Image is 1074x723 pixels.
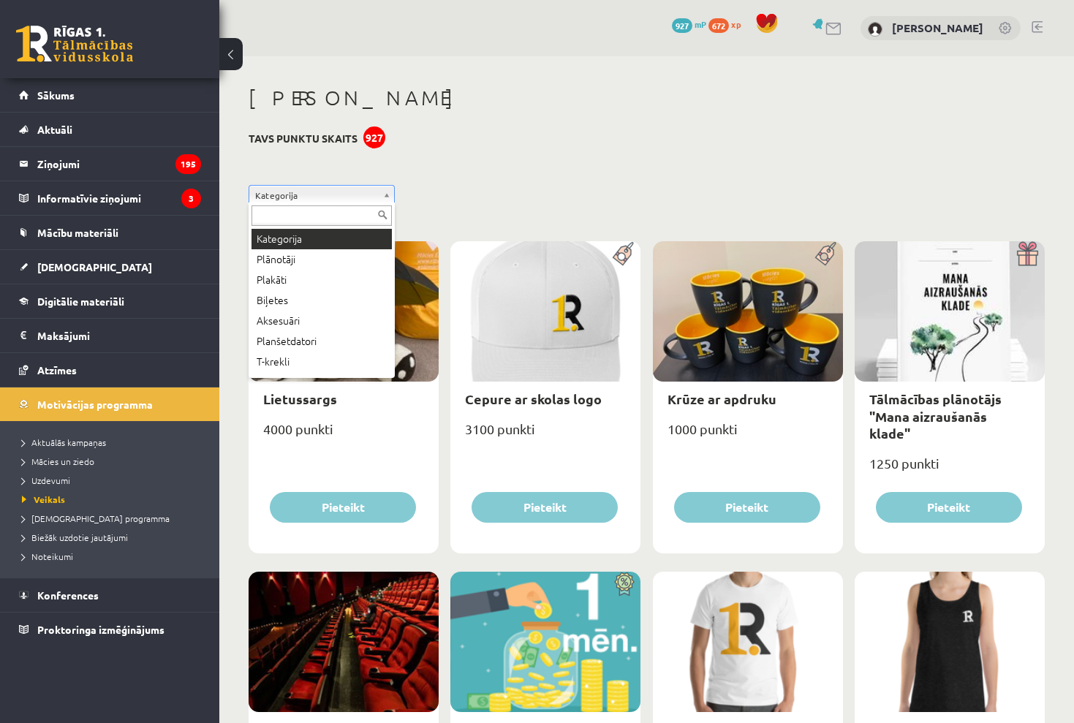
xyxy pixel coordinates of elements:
[252,352,392,372] div: T-krekli
[252,290,392,311] div: Biļetes
[252,331,392,352] div: Planšetdatori
[252,229,392,249] div: Kategorija
[252,249,392,270] div: Plānotāji
[252,270,392,290] div: Plakāti
[252,311,392,331] div: Aksesuāri
[252,372,392,393] div: Suvenīri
